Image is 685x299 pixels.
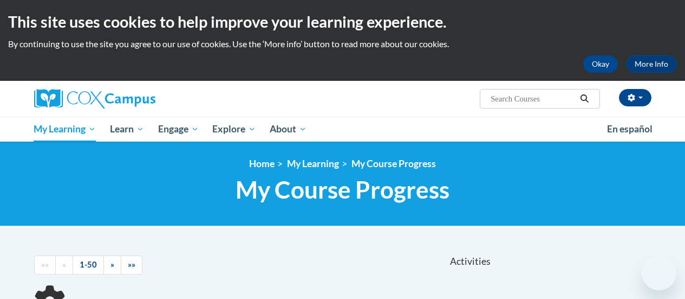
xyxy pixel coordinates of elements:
[212,123,256,136] span: Explore
[151,117,206,142] a: Engage
[55,256,73,275] a: Previous
[607,123,653,135] span: En español
[62,260,66,269] span: «
[576,92,592,105] button: Search
[8,11,677,33] h2: This site uses cookies to help improve your learning experience.
[490,92,576,105] input: Search Courses
[73,256,104,275] a: 1-50
[287,158,339,169] a: My Learning
[128,260,135,269] span: »»
[158,123,199,136] span: Engage
[110,123,144,136] span: Learn
[205,117,263,142] a: Explore
[103,117,151,142] a: Learn
[600,118,660,141] a: En español
[626,55,677,73] a: More Info
[619,89,651,106] button: Account Settings
[34,256,56,275] a: Begining
[263,117,314,142] a: About
[236,175,449,204] span: My Course Progress
[270,123,306,136] span: About
[34,89,229,109] a: Cox Campus
[249,158,275,169] a: Home
[450,256,491,268] span: Activities
[41,260,49,269] span: ««
[27,117,103,142] a: My Learning
[642,256,676,290] iframe: Button to launch messaging window
[351,158,436,169] a: My Course Progress
[26,117,660,142] div: Main menu
[583,55,618,73] button: Okay
[8,38,677,50] p: By continuing to use the site you agree to our use of cookies. Use the ‘More info’ button to read...
[103,256,121,275] a: Next
[121,256,142,275] a: End
[110,260,114,269] span: »
[34,89,155,109] img: Cox Campus
[34,123,96,136] span: My Learning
